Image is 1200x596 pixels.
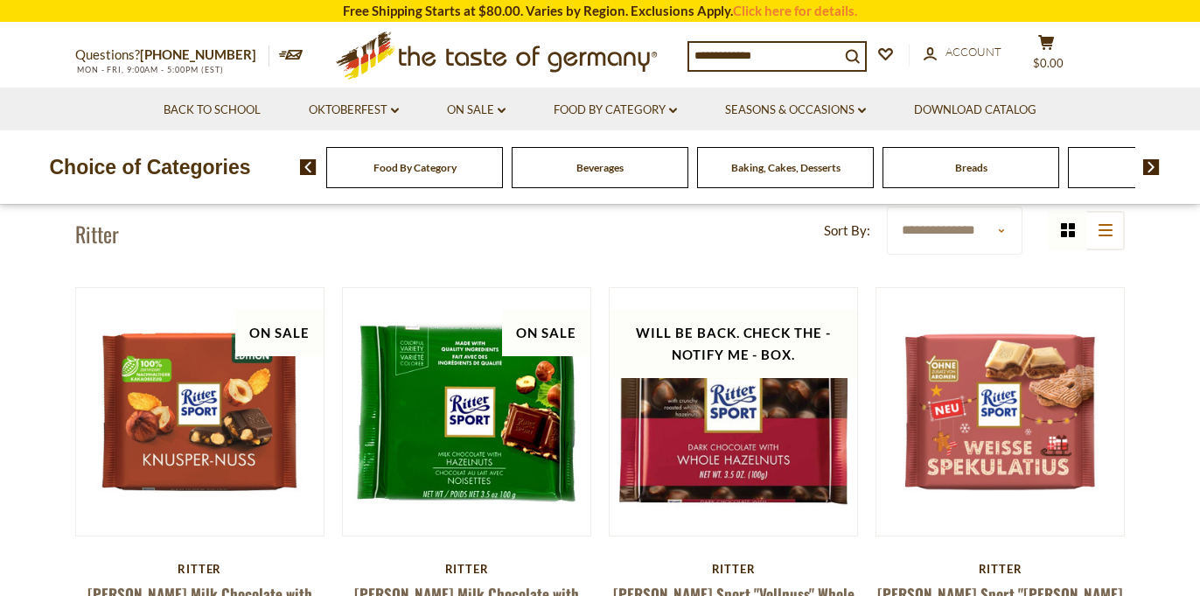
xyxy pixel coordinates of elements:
img: Ritter Sport Weiss Spekulatius Winter Edition [876,288,1124,536]
div: Ritter [342,562,591,576]
a: Breads [955,161,987,174]
a: Oktoberfest [309,101,399,120]
a: [PHONE_NUMBER] [140,46,256,62]
a: Food By Category [373,161,457,174]
a: Account [924,43,1001,62]
a: Food By Category [554,101,677,120]
img: Ritter Milk Chocolate with Hazelnuts [343,288,590,536]
img: Ritter Milk Chocolate with Hazelnuts and Corn Flakes [76,288,324,536]
a: Click here for details. [733,3,857,18]
label: Sort By: [824,220,870,242]
span: $0.00 [1033,56,1064,70]
img: previous arrow [300,159,317,175]
a: Back to School [164,101,261,120]
a: Baking, Cakes, Desserts [731,161,841,174]
img: next arrow [1143,159,1160,175]
img: Ritter Dark Whole Hazelnut [610,288,857,536]
div: Ritter [876,562,1125,576]
a: On Sale [447,101,506,120]
div: Ritter [75,562,324,576]
a: Download Catalog [914,101,1036,120]
span: Account [945,45,1001,59]
a: Seasons & Occasions [725,101,866,120]
a: Beverages [576,161,624,174]
div: Ritter [609,562,858,576]
h1: Ritter [75,221,119,247]
button: $0.00 [1020,34,1072,78]
p: Questions? [75,44,269,67]
span: MON - FRI, 9:00AM - 5:00PM (EST) [75,65,224,74]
